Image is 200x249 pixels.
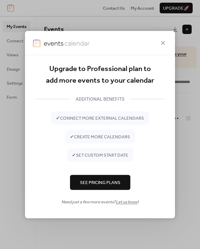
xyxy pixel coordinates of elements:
[80,179,120,186] span: See Pricing Plans
[116,197,138,206] a: Let us know
[70,133,130,140] span: ✔ create more calendars
[33,39,40,47] img: logo-icon
[72,152,128,159] span: ✔ set custom start date
[70,175,130,190] button: See Pricing Plans
[36,63,164,87] div: Upgrade to Professional plan to add more events to your calendar
[70,95,130,103] div: ADDITIONAL BENEFITS
[62,198,139,205] span: Need just a few more events? !
[44,39,90,47] img: logo-type
[56,115,144,122] span: ✔ connect more external calendars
